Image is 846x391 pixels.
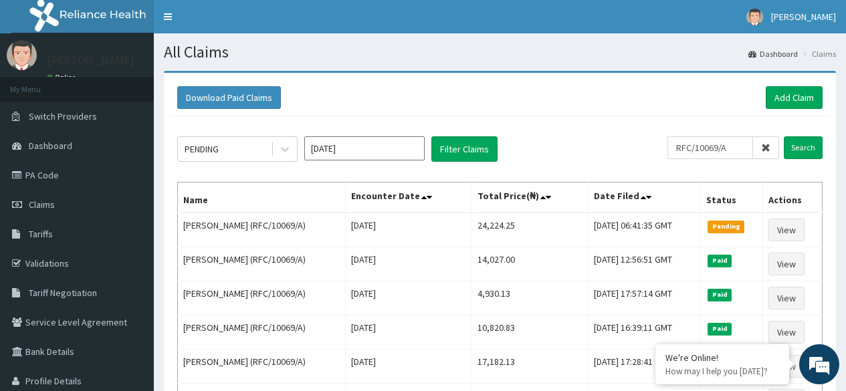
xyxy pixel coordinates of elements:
span: Dashboard [29,140,72,152]
td: 4,930.13 [471,281,589,315]
div: We're Online! [665,352,779,364]
th: Actions [762,182,822,213]
p: [PERSON_NAME] [47,54,134,66]
td: [PERSON_NAME] (RFC/10069/A) [178,247,346,281]
span: [PERSON_NAME] [771,11,836,23]
td: 14,027.00 [471,247,589,281]
img: User Image [7,40,37,70]
td: [PERSON_NAME] (RFC/10069/A) [178,350,346,384]
td: 10,820.83 [471,315,589,350]
td: [DATE] 16:39:11 GMT [589,315,701,350]
th: Status [701,182,762,213]
input: Select Month and Year [304,136,425,160]
span: Pending [708,221,744,233]
td: [DATE] [346,281,471,315]
th: Total Price(₦) [471,182,589,213]
td: [DATE] 06:41:35 GMT [589,213,701,247]
h1: All Claims [164,43,836,61]
span: Paid [708,255,732,267]
th: Encounter Date [346,182,471,213]
td: [DATE] [346,213,471,247]
span: Claims [29,199,55,211]
span: Paid [708,289,732,301]
td: [PERSON_NAME] (RFC/10069/A) [178,281,346,315]
td: [PERSON_NAME] (RFC/10069/A) [178,213,346,247]
td: [PERSON_NAME] (RFC/10069/A) [178,315,346,350]
td: [DATE] 17:57:14 GMT [589,281,701,315]
img: User Image [746,9,763,25]
li: Claims [799,48,836,59]
button: Download Paid Claims [177,86,281,109]
td: 17,182.13 [471,350,589,384]
td: 24,224.25 [471,213,589,247]
span: Tariffs [29,228,53,240]
span: Switch Providers [29,110,97,122]
td: [DATE] 17:28:41 GMT [589,350,701,384]
th: Name [178,182,346,213]
a: View [768,287,805,309]
a: View [768,219,805,241]
a: Add Claim [766,86,823,109]
p: How may I help you today? [665,366,779,377]
td: [DATE] [346,315,471,350]
td: [DATE] 12:56:51 GMT [589,247,701,281]
td: [DATE] [346,247,471,281]
a: Online [47,73,79,82]
div: PENDING [185,142,219,156]
input: Search by HMO ID [667,136,753,159]
span: Paid [708,323,732,335]
span: Tariff Negotiation [29,287,97,299]
a: View [768,321,805,344]
input: Search [784,136,823,159]
td: [DATE] [346,350,471,384]
a: View [768,253,805,275]
th: Date Filed [589,182,701,213]
button: Filter Claims [431,136,498,162]
a: Dashboard [748,48,798,59]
